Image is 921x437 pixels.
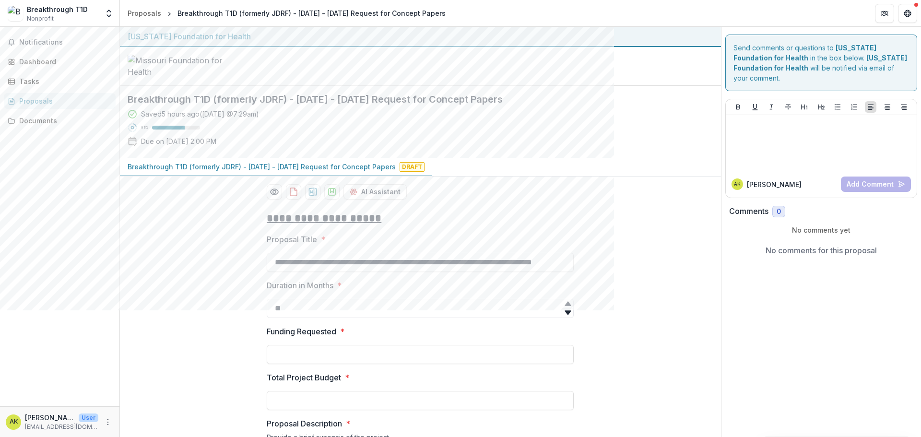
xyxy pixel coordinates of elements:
p: Proposal Title [267,234,317,245]
div: Tasks [19,76,108,86]
button: Strike [782,101,794,113]
div: Dashboard [19,57,108,67]
button: download-proposal [286,184,301,200]
div: [US_STATE] Foundation for Health [128,31,713,42]
div: Proposals [128,8,161,18]
p: [EMAIL_ADDRESS][DOMAIN_NAME] [25,423,98,431]
p: User [79,413,98,422]
div: Documents [19,116,108,126]
button: Heading 2 [815,101,827,113]
button: Open entity switcher [102,4,116,23]
button: Align Center [882,101,893,113]
button: Bullet List [832,101,843,113]
button: Bold [732,101,744,113]
p: Duration in Months [267,280,333,291]
div: Anne Kahl [10,419,18,425]
button: Italicize [766,101,777,113]
button: Heading 1 [799,101,810,113]
span: Notifications [19,38,112,47]
img: Breakthrough T1D [8,6,23,21]
p: Proposal Description [267,418,342,429]
img: Missouri Foundation for Health [128,55,224,78]
a: Documents [4,113,116,129]
button: Align Left [865,101,876,113]
p: Total Project Budget [267,372,341,383]
button: download-proposal [305,184,320,200]
button: Add Comment [841,177,911,192]
h2: Breakthrough T1D (formerly JDRF) - [DATE] - [DATE] Request for Concept Papers [128,94,698,105]
h2: Comments [729,207,768,216]
div: Saved 5 hours ago ( [DATE] @ 7:29am ) [141,109,259,119]
p: No comments yet [729,225,914,235]
button: Align Right [898,101,909,113]
a: Proposals [4,93,116,109]
span: Draft [400,162,425,172]
div: Breakthrough T1D [27,4,88,14]
div: Anne Kahl [734,182,741,187]
a: Dashboard [4,54,116,70]
button: download-proposal [324,184,340,200]
p: 68 % [141,124,148,131]
button: Partners [875,4,894,23]
button: Ordered List [849,101,860,113]
button: Preview 34139c44-8a8b-40fb-895d-5adaf84a63ad-0.pdf [267,184,282,200]
span: 0 [777,208,781,216]
div: Breakthrough T1D (formerly JDRF) - [DATE] - [DATE] Request for Concept Papers [177,8,446,18]
button: Underline [749,101,761,113]
a: Tasks [4,73,116,89]
p: Breakthrough T1D (formerly JDRF) - [DATE] - [DATE] Request for Concept Papers [128,162,396,172]
p: [PERSON_NAME] [25,413,75,423]
p: Funding Requested [267,326,336,337]
div: Send comments or questions to in the box below. will be notified via email of your comment. [725,35,918,91]
p: [PERSON_NAME] [747,179,802,189]
button: Notifications [4,35,116,50]
p: Due on [DATE] 2:00 PM [141,136,216,146]
a: Proposals [124,6,165,20]
p: No comments for this proposal [766,245,877,256]
button: AI Assistant [343,184,407,200]
button: More [102,416,114,428]
div: Proposals [19,96,108,106]
span: Nonprofit [27,14,54,23]
button: Get Help [898,4,917,23]
nav: breadcrumb [124,6,449,20]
